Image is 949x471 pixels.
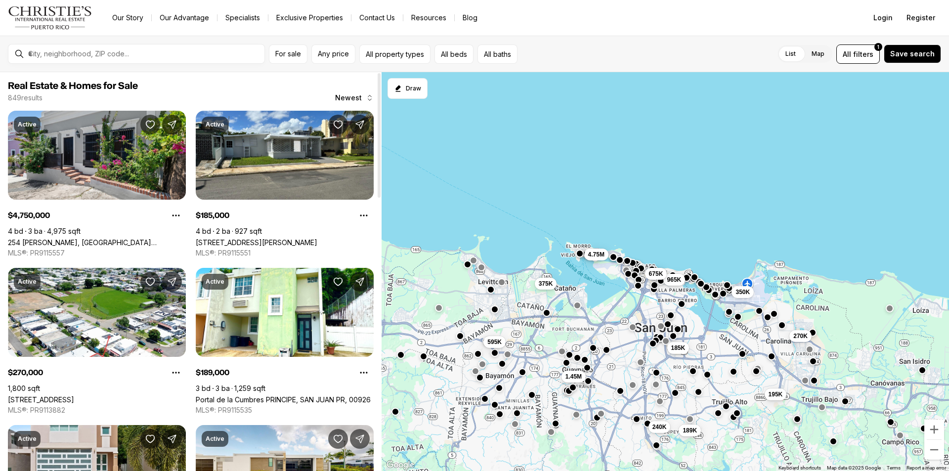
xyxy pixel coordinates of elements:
span: 195K [769,390,783,398]
img: logo [8,6,92,30]
button: Save Property: 54 DANUBIO [328,429,348,449]
button: Contact Us [351,11,403,25]
button: For sale [269,44,307,64]
span: 675K [649,270,663,278]
button: 240K [648,421,671,433]
button: 185K [667,342,690,354]
button: Property options [354,206,374,225]
button: Property options [354,363,374,383]
p: Active [18,121,37,128]
a: 56 CALLE, SAN JUAN PR, 00921 [196,238,317,247]
span: 1.45M [565,373,582,381]
a: Calle 26 S7, CAROLINA PR, 00983 [8,395,74,404]
button: 965K [663,274,686,286]
p: Active [18,435,37,443]
button: All beds [434,44,474,64]
span: 240K [652,423,667,431]
button: 189K [679,425,701,436]
button: Any price [311,44,355,64]
button: Share Property [162,115,182,134]
button: Save Property: URB MIRABELLA B-53 AQUAMARINA [140,429,160,449]
button: Newest [329,88,380,108]
a: Report a map error [906,465,946,471]
button: Share Property [350,115,370,134]
a: Resources [403,11,454,25]
button: Save Property: Calle 26 S7 [140,272,160,292]
button: Share Property [162,429,182,449]
label: List [777,45,804,63]
button: Share Property [350,429,370,449]
p: Active [18,278,37,286]
span: All [843,49,851,59]
button: Save Property: 254 NORZAGARAY [140,115,160,134]
button: Register [901,8,941,28]
button: Share Property [162,272,182,292]
p: Active [206,435,224,443]
span: 595K [487,338,502,346]
span: 965K [667,276,682,284]
span: 185K [671,344,686,352]
button: 195K [765,388,787,400]
span: 1 [877,43,879,51]
p: Active [206,278,224,286]
span: Login [873,14,893,22]
span: Any price [318,50,349,58]
a: 254 NORZAGARAY, SAN JUAN PR, 00901 [8,238,186,247]
a: Portal de la Cumbres PRINCIPE, SAN JUAN PR, 00926 [196,395,371,404]
button: Login [867,8,899,28]
span: Map data ©2025 Google [827,465,881,471]
span: Register [906,14,935,22]
span: 4.75M [588,251,604,258]
button: Start drawing [388,78,428,99]
button: 350K [732,286,754,298]
a: Our Story [104,11,151,25]
span: filters [853,49,873,59]
button: All property types [359,44,431,64]
button: Save search [884,44,941,63]
span: Real Estate & Homes for Sale [8,81,138,91]
span: 350K [735,288,750,296]
button: 4.75M [584,249,608,260]
button: 1.45M [561,371,586,383]
button: Share Property [350,272,370,292]
span: Save search [890,50,935,58]
p: Active [206,121,224,128]
button: All baths [477,44,518,64]
span: For sale [275,50,301,58]
button: Allfilters1 [836,44,880,64]
a: Specialists [217,11,268,25]
a: Exclusive Properties [268,11,351,25]
button: Save Property: 56 CALLE [328,115,348,134]
button: 270K [789,330,812,342]
span: 270K [793,332,808,340]
span: 189K [683,427,697,434]
span: 375K [539,280,553,288]
button: Zoom in [924,420,944,439]
button: 595K [483,336,506,348]
button: Property options [166,363,186,383]
a: Terms [887,465,901,471]
button: 375K [535,278,557,290]
button: Property options [166,206,186,225]
a: Blog [455,11,485,25]
p: 849 results [8,94,43,102]
button: Save Property: Portal de la Cumbres PRINCIPE [328,272,348,292]
label: Map [804,45,832,63]
button: 675K [645,268,667,280]
span: Newest [335,94,362,102]
a: Our Advantage [152,11,217,25]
